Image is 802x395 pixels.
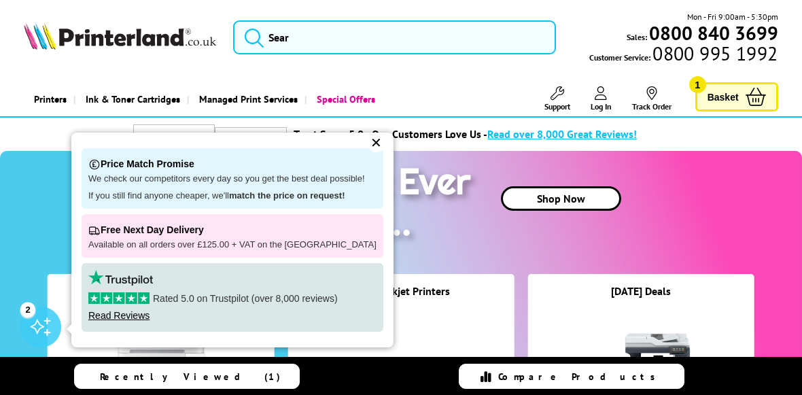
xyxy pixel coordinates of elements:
[74,364,300,389] a: Recently Viewed (1)
[591,86,612,111] a: Log In
[73,82,187,116] a: Ink & Toner Cartridges
[88,239,377,251] p: Available on all orders over £125.00 + VAT on the [GEOGRAPHIC_DATA]
[304,82,382,116] a: Special Offers
[528,284,754,315] div: [DATE] Deals
[708,88,739,106] span: Basket
[88,310,150,321] a: Read Reviews
[88,155,377,173] p: Price Match Promise
[695,82,778,111] a: Basket 1
[459,364,684,389] a: Compare Products
[498,371,663,383] span: Compare Products
[229,190,345,201] strong: match the price on request!
[88,173,377,185] p: We check our competitors every day so you get the best deal possible!
[24,22,216,52] a: Printerland Logo
[86,82,180,116] span: Ink & Toner Cartridges
[133,124,215,141] img: trustpilot rating
[487,127,637,141] span: Read over 8,000 Great Reviews!
[544,101,570,111] span: Support
[627,31,647,44] span: Sales:
[591,101,612,111] span: Log In
[187,82,304,116] a: Managed Print Services
[689,76,706,93] span: 1
[649,20,778,46] b: 0800 840 3699
[647,27,778,39] a: 0800 840 3699
[687,10,778,23] span: Mon - Fri 9:00am - 5:30pm
[88,221,377,239] p: Free Next Day Delivery
[24,82,73,116] a: Printers
[100,371,281,383] span: Recently Viewed (1)
[589,47,778,64] span: Customer Service:
[88,190,377,202] p: If you still find anyone cheaper, we'll
[650,47,778,60] span: 0800 995 1992
[367,133,386,152] div: ✕
[88,292,377,305] p: Rated 5.0 on Trustpilot (over 8,000 reviews)
[24,22,216,50] img: Printerland Logo
[544,86,570,111] a: Support
[632,86,672,111] a: Track Order
[20,302,35,317] div: 2
[233,20,556,54] input: Sear
[88,292,150,304] img: stars-5.svg
[501,186,621,211] a: Shop Now
[88,270,153,286] img: trustpilot rating
[351,284,450,298] a: Epson Inkjet Printers
[294,127,637,141] a: Trust Score 5.0 - Our Customers Love Us -Read over 8,000 Great Reviews!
